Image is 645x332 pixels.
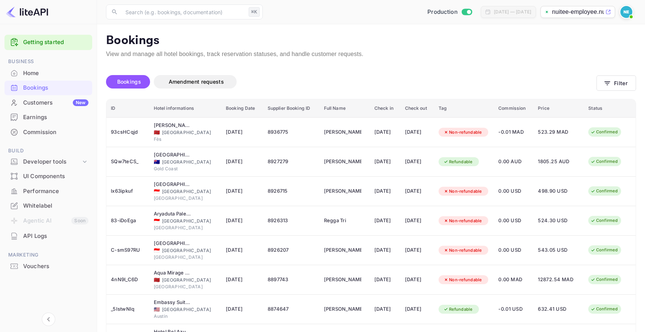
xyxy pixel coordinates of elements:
[154,313,217,320] div: Austin
[106,99,149,118] th: ID
[374,126,396,138] div: [DATE]
[23,202,88,210] div: Whitelabel
[498,305,529,313] span: -0.01 USD
[374,156,396,168] div: [DATE]
[538,128,575,136] span: 523.29 MAD
[538,158,575,166] span: 1805.25 AUD
[154,299,191,306] div: Embassy Suites by Hilton Austin Downtown South Congress
[154,181,191,188] div: ASTON Palembang Hotel & Conference Center
[23,99,88,107] div: Customers
[154,247,217,254] div: [GEOGRAPHIC_DATA]
[263,99,320,118] th: Supplier Booking ID
[401,99,434,118] th: Check out
[439,246,487,255] div: Non-refundable
[154,189,160,194] span: Indonesia
[4,96,92,110] div: CustomersNew
[405,274,430,286] div: [DATE]
[596,75,636,91] button: Filter
[498,246,529,254] span: 0.00 USD
[268,303,315,315] div: 8874647
[111,274,145,286] div: 4nN9l_C6D
[4,155,92,168] div: Developer tools
[4,81,92,95] div: Bookings
[498,217,529,225] span: 0.00 USD
[538,246,575,254] span: 543.05 USD
[154,165,217,172] div: Gold Coast
[154,218,160,223] span: Indonesia
[111,156,145,168] div: SQw7teCS_
[117,78,141,85] span: Bookings
[154,218,217,224] div: [GEOGRAPHIC_DATA]
[439,157,477,167] div: Refundable
[4,81,92,94] a: Bookings
[324,244,361,256] div: Rizky Rahmi
[4,110,92,125] div: Earnings
[4,259,92,273] a: Vouchers
[154,151,191,159] div: Palazzo Colonnades
[4,147,92,155] span: Build
[498,187,529,195] span: 0.00 USD
[586,245,623,255] div: Confirmed
[23,113,88,122] div: Earnings
[374,215,396,227] div: [DATE]
[154,306,217,313] div: [GEOGRAPHIC_DATA]
[439,275,487,285] div: Non-refundable
[23,172,88,181] div: UI Components
[154,129,217,136] div: [GEOGRAPHIC_DATA]
[4,199,92,212] a: Whitelabel
[4,66,92,80] a: Home
[374,185,396,197] div: [DATE]
[586,157,623,166] div: Confirmed
[4,125,92,140] div: Commission
[439,216,487,226] div: Non-refundable
[154,307,160,312] span: United States of America
[538,187,575,195] span: 498.90 USD
[154,136,217,143] div: Fès
[73,99,88,106] div: New
[226,217,259,225] span: [DATE]
[620,6,632,18] img: nuitee employee
[4,58,92,66] span: Business
[154,122,191,129] div: Riad Dar Pierre
[494,9,531,15] div: [DATE] — [DATE]
[154,130,160,135] span: Morocco
[4,110,92,124] a: Earnings
[324,215,361,227] div: Regga Tri
[586,275,623,284] div: Confirmed
[106,33,636,48] p: Bookings
[226,276,259,284] span: [DATE]
[4,184,92,198] a: Performance
[268,215,315,227] div: 8926313
[586,216,623,225] div: Confirmed
[324,185,361,197] div: Yuli Hartati
[23,128,88,137] div: Commission
[149,99,221,118] th: Hotel informations
[324,126,361,138] div: Nermine Reyadh Jalil
[405,126,430,138] div: [DATE]
[23,262,88,271] div: Vouchers
[405,244,430,256] div: [DATE]
[538,305,575,313] span: 632.41 USD
[4,169,92,184] div: UI Components
[226,305,259,313] span: [DATE]
[23,187,88,196] div: Performance
[498,276,529,284] span: 0.00 MAD
[439,128,487,137] div: Non-refundable
[106,75,596,89] div: account-settings tabs
[154,224,217,231] div: [GEOGRAPHIC_DATA]
[6,6,48,18] img: LiteAPI logo
[111,215,145,227] div: 83-iDoEga
[154,159,217,165] div: [GEOGRAPHIC_DATA]
[405,303,430,315] div: [DATE]
[324,274,361,286] div: Aguenaou Mohssine
[169,78,224,85] span: Amendment requests
[374,303,396,315] div: [DATE]
[154,248,160,253] span: Indonesia
[586,127,623,137] div: Confirmed
[374,244,396,256] div: [DATE]
[586,304,623,314] div: Confirmed
[586,186,623,196] div: Confirmed
[23,84,88,92] div: Bookings
[226,246,259,254] span: [DATE]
